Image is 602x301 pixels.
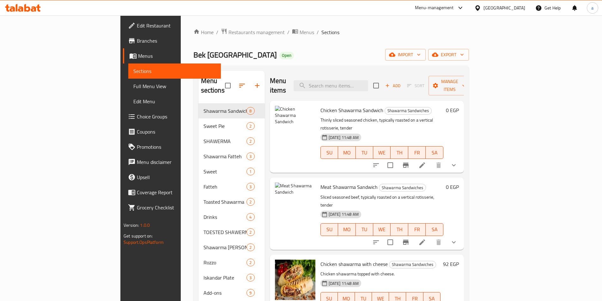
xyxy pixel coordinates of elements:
[204,153,247,160] span: Shawarma Fatteh
[426,146,443,159] button: SA
[292,28,314,36] a: Menus
[228,28,285,36] span: Restaurants management
[433,51,464,59] span: export
[137,173,216,181] span: Upsell
[246,168,254,175] div: items
[123,200,221,215] a: Grocery Checklist
[368,158,384,173] button: sort-choices
[390,51,421,59] span: import
[123,139,221,154] a: Promotions
[198,103,265,118] div: Shawarma Sandwiches8
[124,232,153,240] span: Get support on:
[384,82,401,89] span: Add
[443,260,459,268] h6: 92 EGP
[204,183,247,190] span: Fatteh
[124,238,164,246] a: Support.OpsPlatform
[446,106,459,115] h6: 0 EGP
[204,213,247,221] span: Drinks
[369,79,383,92] span: Select section
[128,63,221,79] a: Sections
[137,37,216,45] span: Branches
[320,182,378,192] span: Meat Shawarma Sandwich
[123,48,221,63] a: Menus
[250,78,265,93] button: Add section
[338,223,356,236] button: MO
[373,223,391,236] button: WE
[338,146,356,159] button: MO
[123,170,221,185] a: Upsell
[275,260,315,300] img: Chicken shawarma with cheese
[376,225,388,234] span: WE
[204,289,247,297] span: Add-ons
[204,274,247,281] div: Iskandar Plate
[137,143,216,151] span: Promotions
[133,98,216,105] span: Edit Menu
[379,184,426,191] span: Shawarma Sandwiches
[124,221,139,229] span: Version:
[341,148,353,157] span: MO
[204,228,247,236] span: TOESTED SHAWERMA
[368,235,384,250] button: sort-choices
[341,225,353,234] span: MO
[247,290,254,296] span: 9
[321,28,339,36] span: Sections
[393,148,405,157] span: TH
[446,235,461,250] button: show more
[434,78,466,93] span: Manage items
[198,118,265,134] div: Sweet Pie2
[193,48,277,62] span: Bek [GEOGRAPHIC_DATA]
[246,259,254,266] div: items
[431,158,446,173] button: delete
[429,76,471,95] button: Manage items
[428,148,441,157] span: SA
[204,137,247,145] span: SHAWERMA
[204,198,247,206] span: Toasted Shawarma
[270,76,286,95] h2: Menu items
[408,146,426,159] button: FR
[137,113,216,120] span: Choice Groups
[275,183,315,223] img: Meat Shawarma Sandwich
[428,225,441,234] span: SA
[356,146,373,159] button: TU
[358,225,371,234] span: TU
[247,154,254,160] span: 3
[204,107,247,115] div: Shawarma Sandwiches
[234,78,250,93] span: Sort sections
[246,244,254,251] div: items
[198,270,265,285] div: Iskandar Plate3
[128,94,221,109] a: Edit Menu
[198,225,265,240] div: TOESTED SHAWERMA2
[198,194,265,209] div: Toasted Shawarma2
[123,18,221,33] a: Edit Restaurant
[385,107,431,114] span: Shawarma Sandwiches
[247,229,254,235] span: 2
[137,158,216,166] span: Menu disclaimer
[204,122,247,130] div: Sweet Pie
[123,33,221,48] a: Branches
[128,79,221,94] a: Full Menu View
[408,223,426,236] button: FR
[383,81,403,91] button: Add
[383,81,403,91] span: Add item
[300,28,314,36] span: Menus
[204,259,247,266] span: Rozzo
[247,260,254,266] span: 2
[320,270,441,278] p: Chicken shawarma topped with cheese.
[123,109,221,124] a: Choice Groups
[246,183,254,190] div: items
[204,244,247,251] div: Shawarma Rozo
[133,67,216,75] span: Sections
[279,53,294,58] span: Open
[358,148,371,157] span: TU
[246,213,254,221] div: items
[446,183,459,191] h6: 0 EGP
[247,214,254,220] span: 4
[140,221,150,229] span: 1.0.0
[247,199,254,205] span: 2
[426,223,443,236] button: SA
[415,4,454,12] div: Menu-management
[247,244,254,250] span: 2
[198,209,265,225] div: Drinks4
